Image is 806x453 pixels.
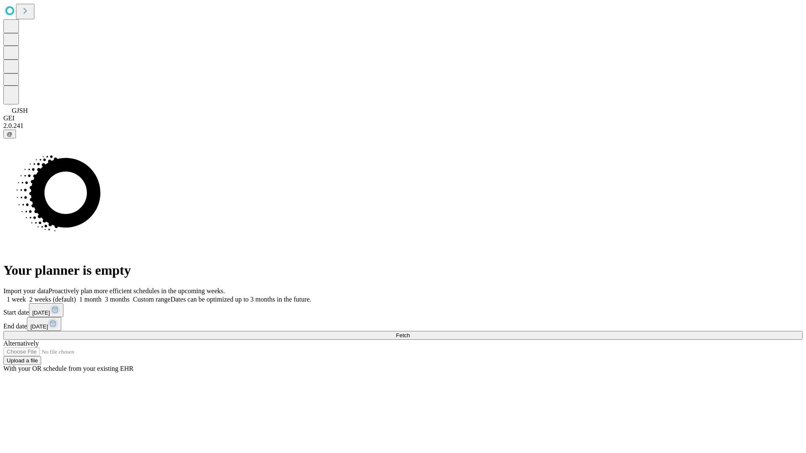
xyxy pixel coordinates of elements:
span: GJSH [12,107,28,114]
button: Upload a file [3,356,41,365]
button: [DATE] [27,317,61,331]
span: Custom range [133,296,170,303]
span: [DATE] [30,323,48,330]
span: 1 week [7,296,26,303]
h1: Your planner is empty [3,263,803,278]
span: @ [7,131,13,137]
span: Import your data [3,287,49,294]
span: Alternatively [3,340,39,347]
div: End date [3,317,803,331]
span: With your OR schedule from your existing EHR [3,365,133,372]
button: [DATE] [29,303,63,317]
button: Fetch [3,331,803,340]
div: Start date [3,303,803,317]
span: [DATE] [32,310,50,316]
span: Dates can be optimized up to 3 months in the future. [170,296,311,303]
span: 2 weeks (default) [29,296,76,303]
div: 2.0.241 [3,122,803,130]
button: @ [3,130,16,138]
span: Fetch [396,332,410,338]
span: 1 month [79,296,102,303]
div: GEI [3,115,803,122]
span: Proactively plan more efficient schedules in the upcoming weeks. [49,287,225,294]
span: 3 months [105,296,130,303]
